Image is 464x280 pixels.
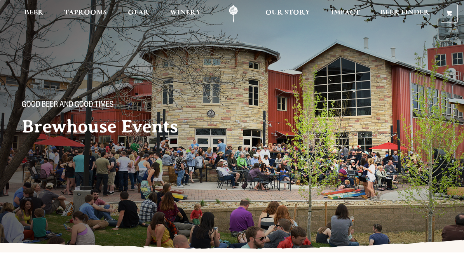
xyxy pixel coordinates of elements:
[22,101,113,111] span: Good Beer and Good Times
[64,10,107,16] span: Taprooms
[219,5,248,23] a: Odell Home
[265,10,310,16] span: Our Story
[165,5,206,23] a: Winery
[375,5,434,23] a: Beer Finder
[19,5,49,23] a: Beer
[331,10,360,16] span: Impact
[123,5,154,23] a: Gear
[260,5,315,23] a: Our Story
[380,10,429,16] span: Beer Finder
[128,10,149,16] span: Gear
[326,5,365,23] a: Impact
[170,10,201,16] span: Winery
[59,5,112,23] a: Taprooms
[24,10,44,16] span: Beer
[22,117,264,136] h2: Brewhouse Events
